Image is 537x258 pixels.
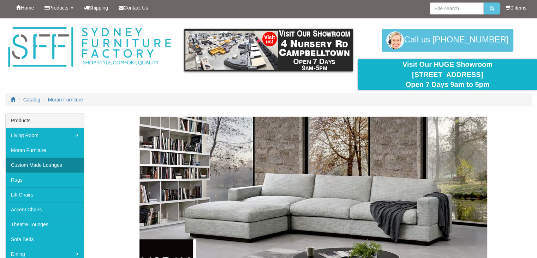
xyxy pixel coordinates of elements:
img: Sydney Furniture Factory [5,25,174,69]
a: Living Room [6,128,84,143]
a: Sofa Beds [6,232,84,247]
img: showroom.gif [184,29,353,71]
span: Contact Us [124,5,148,11]
a: Moran Furniture [6,143,84,158]
span: Home [21,5,34,11]
li: 0 items [506,4,526,11]
a: Accent Chairs [6,202,84,217]
div: Products [6,113,84,128]
a: Lift Chairs [6,187,84,202]
a: Custom Made Lounges [6,158,84,172]
span: Products [49,5,68,11]
a: Moran Furniture [48,97,83,102]
a: Rugs [6,172,84,187]
div: Visit Our HUGE Showroom [STREET_ADDRESS] Open 7 Days 9am to 5pm [363,59,532,90]
span: Shipping [89,5,108,11]
input: Site search [430,2,484,14]
a: Catalog [23,97,40,102]
a: Theatre Lounges [6,217,84,232]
